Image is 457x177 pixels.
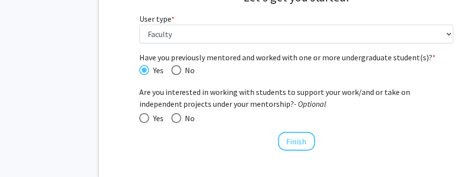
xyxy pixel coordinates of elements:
span: No [181,64,195,76]
label: User type [139,13,174,25]
button: Finish [278,132,315,151]
span: Yes [149,112,164,124]
mat-radio-group: Have you previously mentored and worked with one or more undergraduate student(s)? [139,63,454,76]
span: Yes [149,64,164,76]
span: Are you interested in working with students to support your work/and or take on independent proje... [139,86,454,110]
span: No [181,112,195,124]
i: - Optional [294,99,327,109]
iframe: Chat [7,133,42,170]
span: Have you previously mentored and worked with one or more undergraduate student(s)? [139,51,454,63]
